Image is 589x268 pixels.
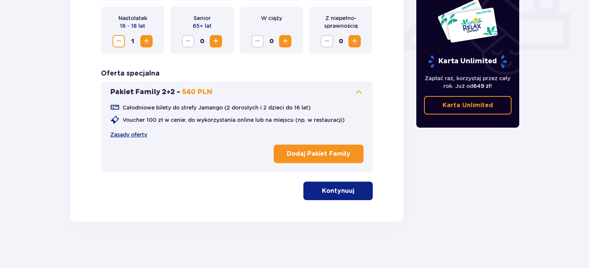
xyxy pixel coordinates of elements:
button: Pakiet Family 2+2 -540 PLN [110,88,363,97]
button: Kontynuuj [303,182,373,200]
p: Z niepełno­sprawnością [315,14,366,30]
a: Karta Unlimited [424,96,512,115]
p: Kontynuuj [322,187,354,195]
button: Zwiększ [279,35,291,47]
button: Zwiększ [210,35,222,47]
p: Voucher 100 zł w cenie: do wykorzystania online lub na miejscu (np. w restauracji) [123,116,345,124]
button: Dodaj Pakiet Family [274,145,363,163]
a: Zasady oferty [110,131,147,138]
span: 0 [265,35,278,47]
button: Zwiększ [140,35,153,47]
p: Zapłać raz, korzystaj przez cały rok. Już od ! [424,74,512,90]
button: Zmniejsz [182,35,194,47]
h3: Oferta specjalna [101,69,160,78]
p: Karta Unlimited [427,55,508,68]
button: Zwiększ [348,35,361,47]
p: Dodaj Pakiet Family [287,150,350,158]
button: Zmniejsz [113,35,125,47]
p: Całodniowe bilety do strefy Jamango (2 dorosłych i 2 dzieci do 16 lat) [123,104,311,111]
p: W ciąży [261,14,282,22]
span: 649 zł [473,83,491,89]
p: Nastolatek [118,14,147,22]
p: 16 - 18 lat [120,22,145,30]
p: Senior [194,14,211,22]
p: Karta Unlimited [443,101,493,110]
p: 540 PLN [182,88,212,97]
span: 0 [196,35,208,47]
button: Zmniejsz [321,35,333,47]
span: 1 [126,35,139,47]
p: Pakiet Family 2+2 - [110,88,180,97]
p: 65+ lat [193,22,212,30]
span: 0 [335,35,347,47]
button: Zmniejsz [251,35,264,47]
